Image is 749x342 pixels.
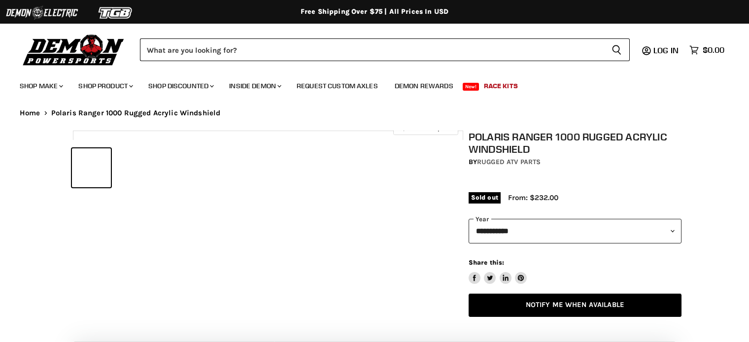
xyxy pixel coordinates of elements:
[684,43,729,57] a: $0.00
[140,38,630,61] form: Product
[469,219,681,243] select: year
[477,76,525,96] a: Race Kits
[604,38,630,61] button: Search
[20,109,40,117] a: Home
[649,46,684,55] a: Log in
[469,294,681,317] a: Notify Me When Available
[51,109,221,117] span: Polaris Ranger 1000 Rugged Acrylic Windshield
[12,72,722,96] ul: Main menu
[141,76,220,96] a: Shop Discounted
[469,157,681,168] div: by
[140,38,604,61] input: Search
[12,76,69,96] a: Shop Make
[477,158,541,166] a: Rugged ATV Parts
[79,3,153,22] img: TGB Logo 2
[463,83,479,91] span: New!
[5,3,79,22] img: Demon Electric Logo 2
[222,76,287,96] a: Inside Demon
[289,76,385,96] a: Request Custom Axles
[387,76,461,96] a: Demon Rewards
[469,258,527,284] aside: Share this:
[20,32,128,67] img: Demon Powersports
[469,192,501,203] span: Sold out
[703,45,724,55] span: $0.00
[72,148,111,187] button: IMAGE thumbnail
[398,124,453,132] span: Click to expand
[469,131,681,155] h1: Polaris Ranger 1000 Rugged Acrylic Windshield
[71,76,139,96] a: Shop Product
[469,259,504,266] span: Share this:
[508,193,558,202] span: From: $232.00
[653,45,679,55] span: Log in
